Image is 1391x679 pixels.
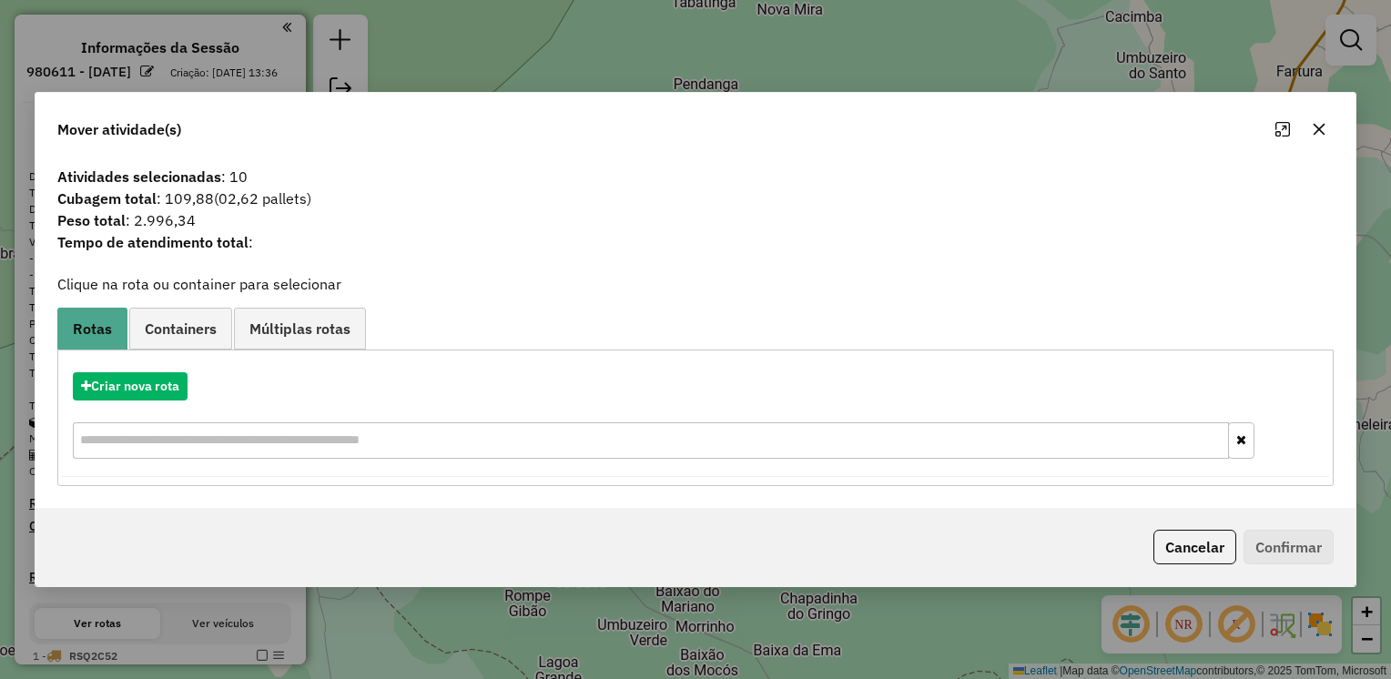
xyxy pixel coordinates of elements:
[57,189,157,208] strong: Cubagem total
[57,211,126,229] strong: Peso total
[1153,530,1236,564] button: Cancelar
[73,372,188,400] button: Criar nova rota
[46,166,1345,187] span: : 10
[46,209,1345,231] span: : 2.996,34
[1268,115,1297,144] button: Maximize
[57,273,341,295] label: Clique na rota ou container para selecionar
[214,189,311,208] span: (02,62 pallets)
[46,187,1345,209] span: : 109,88
[145,321,217,336] span: Containers
[249,321,350,336] span: Múltiplas rotas
[73,321,112,336] span: Rotas
[57,167,221,186] strong: Atividades selecionadas
[57,118,181,140] span: Mover atividade(s)
[57,233,249,251] strong: Tempo de atendimento total
[46,231,1345,253] span: :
